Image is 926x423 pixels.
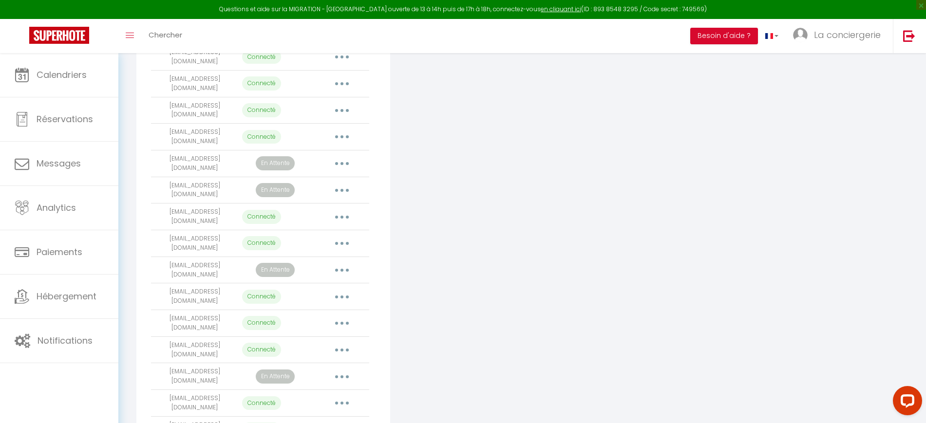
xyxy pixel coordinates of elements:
[151,310,238,337] td: [EMAIL_ADDRESS][DOMAIN_NAME]
[242,236,281,250] p: Connecté
[29,27,89,44] img: Super Booking
[37,113,93,125] span: Réservations
[793,28,808,42] img: ...
[151,283,238,310] td: [EMAIL_ADDRESS][DOMAIN_NAME]
[690,28,758,44] button: Besoin d'aide ?
[541,5,581,13] a: en cliquant ici
[903,30,915,42] img: logout
[242,316,281,330] p: Connecté
[242,130,281,144] p: Connecté
[242,210,281,224] p: Connecté
[151,70,238,97] td: [EMAIL_ADDRESS][DOMAIN_NAME]
[151,44,238,71] td: [EMAIL_ADDRESS][DOMAIN_NAME]
[242,50,281,64] p: Connecté
[151,97,238,124] td: [EMAIL_ADDRESS][DOMAIN_NAME]
[149,30,182,40] span: Chercher
[256,183,295,197] p: En Attente
[814,29,881,41] span: La conciergerie
[37,157,81,169] span: Messages
[242,76,281,91] p: Connecté
[885,382,926,423] iframe: LiveChat chat widget
[37,69,87,81] span: Calendriers
[37,246,82,258] span: Paiements
[37,290,96,302] span: Hébergement
[141,19,189,53] a: Chercher
[256,369,295,384] p: En Attente
[151,124,238,150] td: [EMAIL_ADDRESS][DOMAIN_NAME]
[242,103,281,117] p: Connecté
[37,202,76,214] span: Analytics
[256,156,295,170] p: En Attente
[786,19,893,53] a: ... La conciergerie
[242,396,281,410] p: Connecté
[151,177,238,203] td: [EMAIL_ADDRESS][DOMAIN_NAME]
[242,343,281,357] p: Connecté
[151,390,238,417] td: [EMAIL_ADDRESS][DOMAIN_NAME]
[38,334,93,347] span: Notifications
[151,336,238,363] td: [EMAIL_ADDRESS][DOMAIN_NAME]
[151,150,238,177] td: [EMAIL_ADDRESS][DOMAIN_NAME]
[242,290,281,304] p: Connecté
[151,230,238,257] td: [EMAIL_ADDRESS][DOMAIN_NAME]
[256,263,295,277] p: En Attente
[151,257,238,283] td: [EMAIL_ADDRESS][DOMAIN_NAME]
[151,203,238,230] td: [EMAIL_ADDRESS][DOMAIN_NAME]
[151,363,238,390] td: [EMAIL_ADDRESS][DOMAIN_NAME]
